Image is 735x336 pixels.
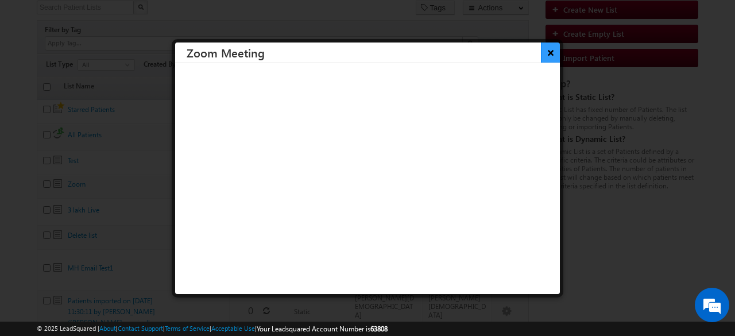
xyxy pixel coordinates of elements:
em: Start Chat [156,258,208,274]
h3: Zoom Meeting [187,43,560,63]
a: Contact Support [118,325,163,332]
img: d_60004797649_company_0_60004797649 [20,60,48,75]
textarea: Type your message and hit 'Enter' [15,106,210,249]
a: About [99,325,116,332]
a: Acceptable Use [211,325,255,332]
span: 63808 [370,325,388,333]
button: × [541,43,560,63]
a: Terms of Service [165,325,210,332]
div: Chat with us now [60,60,193,75]
div: Minimize live chat window [188,6,216,33]
span: Your Leadsquared Account Number is [257,325,388,333]
span: © 2025 LeadSquared | | | | | [37,323,388,334]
